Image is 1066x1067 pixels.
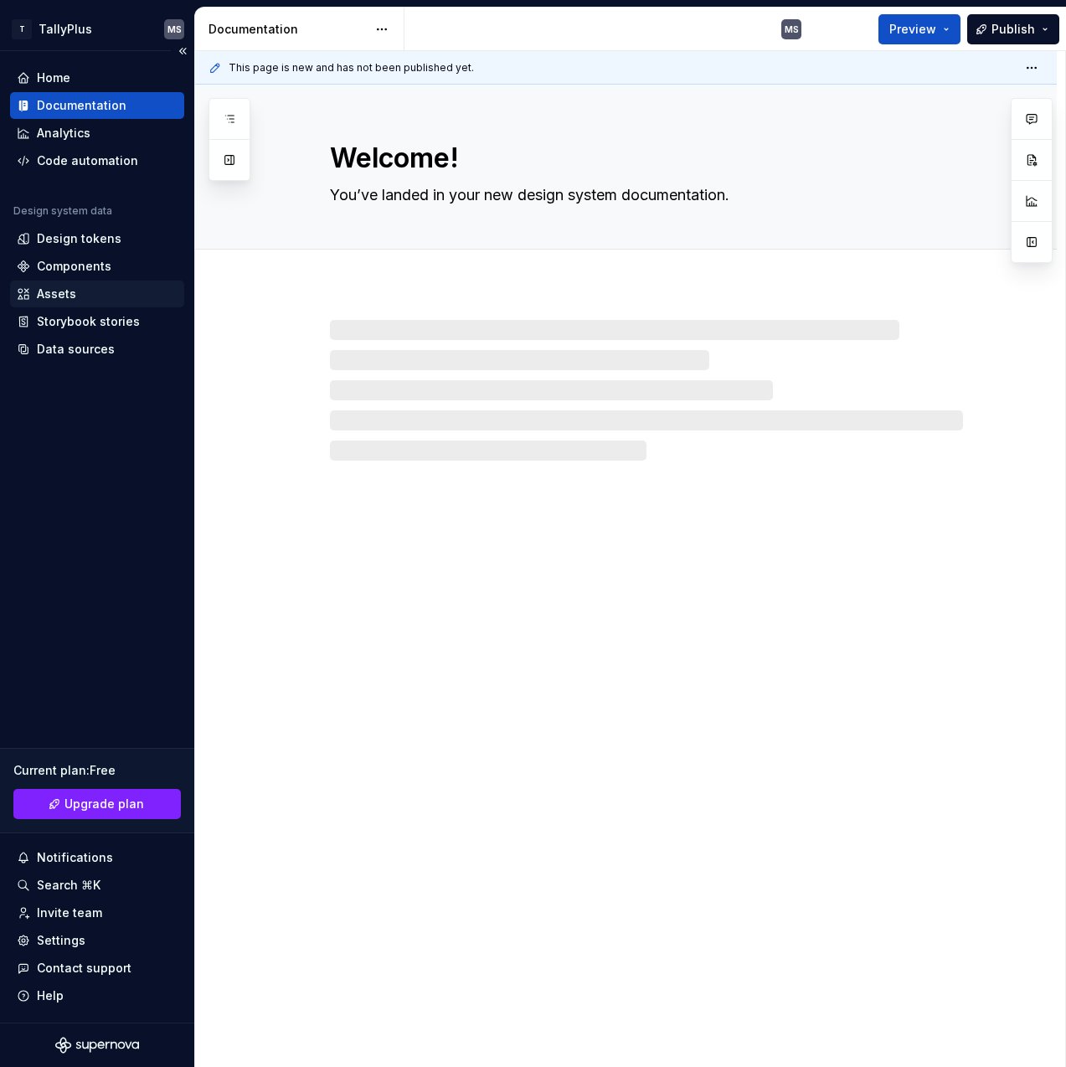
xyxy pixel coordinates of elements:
[64,796,144,812] span: Upgrade plan
[10,982,184,1009] button: Help
[209,21,367,38] div: Documentation
[13,762,181,779] div: Current plan : Free
[10,308,184,335] a: Storybook stories
[327,138,960,178] textarea: Welcome!
[37,313,140,330] div: Storybook stories
[13,204,112,218] div: Design system data
[10,92,184,119] a: Documentation
[167,23,182,36] div: MS
[37,932,85,949] div: Settings
[10,336,184,363] a: Data sources
[10,64,184,91] a: Home
[229,61,474,75] span: This page is new and has not been published yet.
[10,844,184,871] button: Notifications
[37,286,76,302] div: Assets
[37,152,138,169] div: Code automation
[39,21,92,38] div: TallyPlus
[12,19,32,39] div: T
[10,872,184,899] button: Search ⌘K
[785,23,799,36] div: MS
[10,927,184,954] a: Settings
[991,21,1035,38] span: Publish
[967,14,1059,44] button: Publish
[37,905,102,921] div: Invite team
[37,960,131,977] div: Contact support
[37,341,115,358] div: Data sources
[10,147,184,174] a: Code automation
[3,11,191,47] button: TTallyPlusMS
[171,39,194,63] button: Collapse sidebar
[10,955,184,982] button: Contact support
[10,120,184,147] a: Analytics
[55,1037,139,1054] svg: Supernova Logo
[10,225,184,252] a: Design tokens
[878,14,960,44] button: Preview
[37,987,64,1004] div: Help
[13,789,181,819] a: Upgrade plan
[37,97,126,114] div: Documentation
[37,125,90,142] div: Analytics
[37,70,70,86] div: Home
[37,849,113,866] div: Notifications
[10,253,184,280] a: Components
[37,877,100,894] div: Search ⌘K
[37,230,121,247] div: Design tokens
[10,899,184,926] a: Invite team
[37,258,111,275] div: Components
[889,21,936,38] span: Preview
[327,182,960,209] textarea: You’ve landed in your new design system documentation.
[10,281,184,307] a: Assets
